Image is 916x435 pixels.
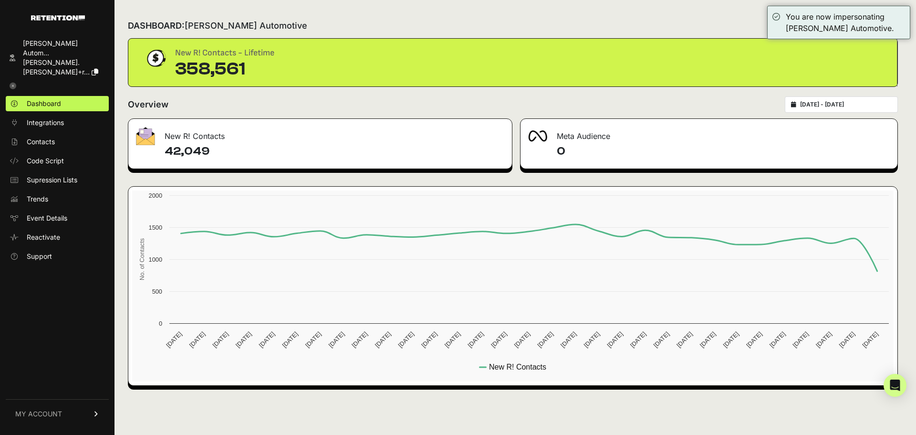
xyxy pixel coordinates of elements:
[791,330,810,349] text: [DATE]
[27,233,60,242] span: Reactivate
[583,330,601,349] text: [DATE]
[175,46,274,60] div: New R! Contacts - Lifetime
[149,224,162,231] text: 1500
[786,11,905,34] div: You are now impersonating [PERSON_NAME] Automotive.
[165,144,504,159] h4: 42,049
[27,118,64,127] span: Integrations
[23,39,105,58] div: [PERSON_NAME] Autom...
[27,213,67,223] span: Event Details
[420,330,438,349] text: [DATE]
[350,330,369,349] text: [DATE]
[175,60,274,79] div: 358,561
[6,211,109,226] a: Event Details
[443,330,462,349] text: [DATE]
[234,330,253,349] text: [DATE]
[814,330,833,349] text: [DATE]
[675,330,694,349] text: [DATE]
[27,99,61,108] span: Dashboard
[149,256,162,263] text: 1000
[6,172,109,188] a: Supression Lists
[6,249,109,264] a: Support
[15,409,62,419] span: MY ACCOUNT
[128,19,307,32] h2: DASHBOARD:
[6,399,109,428] a: MY ACCOUNT
[188,330,207,349] text: [DATE]
[6,115,109,130] a: Integrations
[136,127,155,145] img: fa-envelope-19ae18322b30453b285274b1b8af3d052b27d846a4fbe8435d1a52b978f639a2.png
[397,330,416,349] text: [DATE]
[884,374,906,397] div: Open Intercom Messenger
[536,330,554,349] text: [DATE]
[185,21,307,31] span: [PERSON_NAME] Automotive
[528,130,547,142] img: fa-meta-2f981b61bb99beabf952f7030308934f19ce035c18b003e963880cc3fabeebb7.png
[144,46,167,70] img: dollar-coin-05c43ed7efb7bc0c12610022525b4bbbb207c7efeef5aecc26f025e68dcafac9.png
[6,191,109,207] a: Trends
[489,330,508,349] text: [DATE]
[559,330,578,349] text: [DATE]
[27,252,52,261] span: Support
[557,144,890,159] h4: 0
[6,230,109,245] a: Reactivate
[165,330,183,349] text: [DATE]
[304,330,323,349] text: [DATE]
[861,330,880,349] text: [DATE]
[23,58,90,76] span: [PERSON_NAME].[PERSON_NAME]+r...
[31,15,85,21] img: Retention.com
[520,119,897,148] div: Meta Audience
[6,96,109,111] a: Dashboard
[745,330,763,349] text: [DATE]
[6,153,109,169] a: Code Script
[722,330,740,349] text: [DATE]
[698,330,717,349] text: [DATE]
[838,330,856,349] text: [DATE]
[6,134,109,149] a: Contacts
[27,194,48,204] span: Trends
[152,288,162,295] text: 500
[211,330,229,349] text: [DATE]
[159,320,162,327] text: 0
[27,137,55,147] span: Contacts
[629,330,647,349] text: [DATE]
[149,192,162,199] text: 2000
[281,330,299,349] text: [DATE]
[513,330,531,349] text: [DATE]
[327,330,346,349] text: [DATE]
[258,330,276,349] text: [DATE]
[6,36,109,80] a: [PERSON_NAME] Autom... [PERSON_NAME].[PERSON_NAME]+r...
[27,156,64,166] span: Code Script
[652,330,671,349] text: [DATE]
[128,98,168,111] h2: Overview
[128,119,512,148] div: New R! Contacts
[467,330,485,349] text: [DATE]
[27,175,77,185] span: Supression Lists
[374,330,392,349] text: [DATE]
[768,330,787,349] text: [DATE]
[489,363,546,371] text: New R! Contacts
[138,238,146,280] text: No. of Contacts
[605,330,624,349] text: [DATE]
